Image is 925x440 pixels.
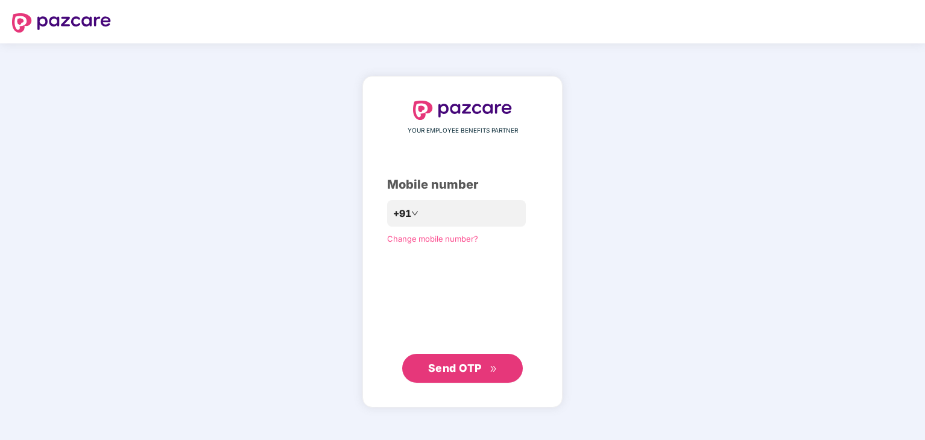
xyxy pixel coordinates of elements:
[408,126,518,136] span: YOUR EMPLOYEE BENEFITS PARTNER
[490,365,497,373] span: double-right
[411,210,418,217] span: down
[393,206,411,221] span: +91
[402,354,523,383] button: Send OTPdouble-right
[428,362,482,374] span: Send OTP
[387,234,478,244] a: Change mobile number?
[12,13,111,33] img: logo
[413,101,512,120] img: logo
[387,175,538,194] div: Mobile number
